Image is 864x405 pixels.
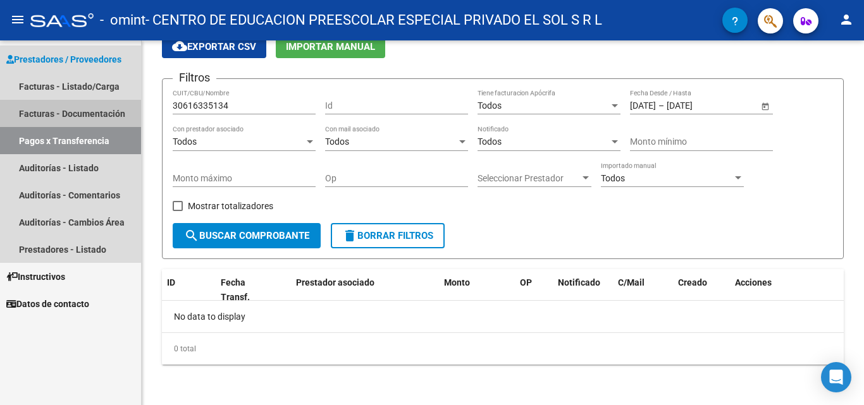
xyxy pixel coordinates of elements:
[145,6,602,34] span: - CENTRO DE EDUCACION PREESCOLAR ESPECIAL PRIVADO EL SOL S R L
[601,173,625,183] span: Todos
[325,136,349,147] span: Todos
[10,12,25,27] mat-icon: menu
[515,269,553,311] datatable-header-cell: OP
[658,100,664,111] span: –
[520,277,532,287] span: OP
[184,230,309,241] span: Buscar Comprobante
[216,269,273,311] datatable-header-cell: Fecha Transf.
[444,277,470,287] span: Monto
[291,269,439,311] datatable-header-cell: Prestador asociado
[478,100,502,111] span: Todos
[188,198,273,214] span: Mostrar totalizadores
[100,6,145,34] span: - omint
[162,269,216,311] datatable-header-cell: ID
[162,35,266,58] button: Exportar CSV
[6,270,65,284] span: Instructivos
[630,100,656,111] input: Start date
[286,41,375,52] span: Importar Manual
[162,301,844,332] div: No data to display
[730,269,844,311] datatable-header-cell: Acciones
[821,362,851,392] div: Open Intercom Messenger
[162,333,844,365] div: 0 total
[558,277,600,287] span: Notificado
[618,277,645,287] span: C/Mail
[167,277,175,287] span: ID
[172,39,187,54] mat-icon: cloud_download
[667,100,729,111] input: End date
[342,228,357,243] mat-icon: delete
[172,41,256,52] span: Exportar CSV
[678,277,707,287] span: Creado
[331,223,445,248] button: Borrar Filtros
[613,269,673,311] datatable-header-cell: C/Mail
[296,277,374,287] span: Prestador asociado
[184,228,199,243] mat-icon: search
[276,35,385,58] button: Importar Manual
[439,269,515,311] datatable-header-cell: Monto
[478,173,580,184] span: Seleccionar Prestador
[735,277,772,287] span: Acciones
[6,52,121,66] span: Prestadores / Proveedores
[173,223,321,248] button: Buscar Comprobante
[342,230,433,241] span: Borrar Filtros
[478,136,502,147] span: Todos
[758,99,772,112] button: Open calendar
[553,269,613,311] datatable-header-cell: Notificado
[673,269,730,311] datatable-header-cell: Creado
[173,69,216,87] h3: Filtros
[6,297,89,311] span: Datos de contacto
[221,277,250,302] span: Fecha Transf.
[839,12,854,27] mat-icon: person
[173,136,197,147] span: Todos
